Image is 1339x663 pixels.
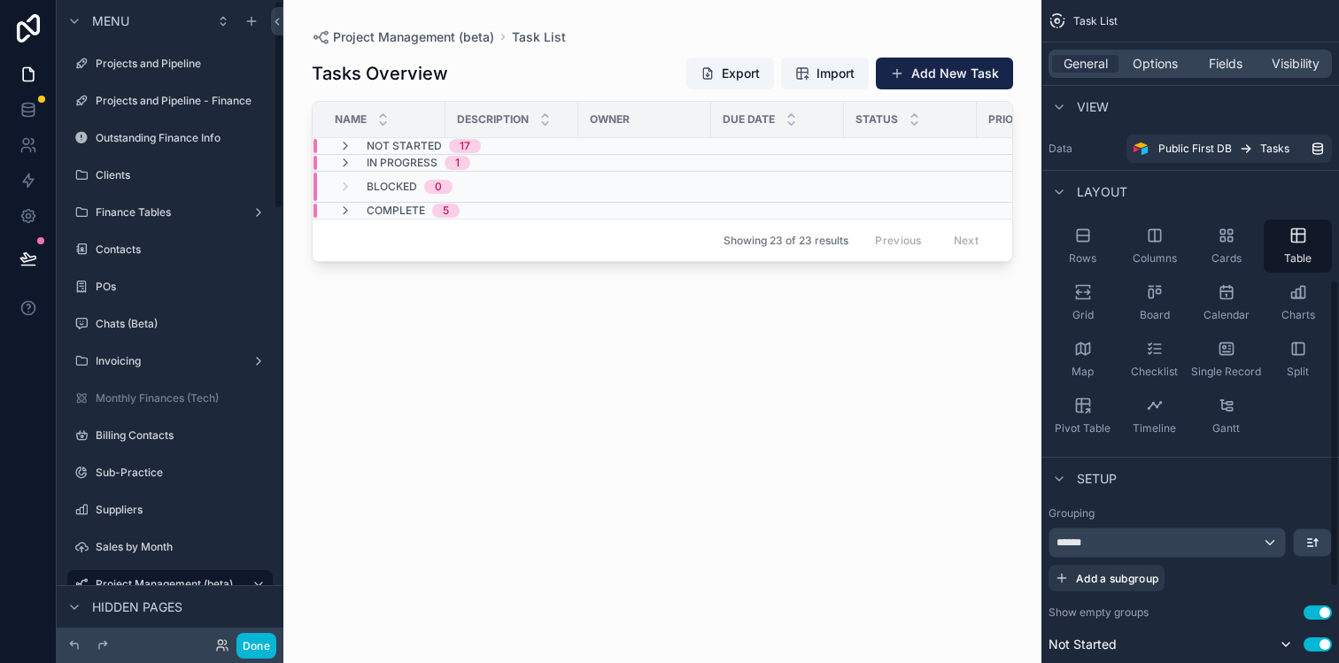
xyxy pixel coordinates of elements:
[96,354,244,368] label: Invoicing
[1133,421,1176,436] span: Timeline
[1212,421,1240,436] span: Gantt
[1049,605,1149,620] label: Show empty groups
[1072,308,1094,322] span: Grid
[67,384,273,412] a: Monthly Finances (Tech)
[1264,220,1332,273] button: Table
[781,58,869,89] button: Import
[1281,308,1315,322] span: Charts
[1192,333,1260,386] button: Single Record
[67,459,273,487] a: Sub-Practice
[67,124,273,152] a: Outstanding Finance Info
[367,156,437,170] span: In Progress
[1192,220,1260,273] button: Cards
[67,273,273,301] a: POs
[1209,55,1242,73] span: Fields
[96,466,269,480] label: Sub-Practice
[96,131,269,145] label: Outstanding Finance Info
[1140,308,1170,322] span: Board
[367,180,417,194] span: Blocked
[67,570,273,598] a: Project Management (beta)
[1272,55,1320,73] span: Visibility
[1076,572,1158,585] span: Add a subgroup
[1284,251,1312,266] span: Table
[1264,276,1332,329] button: Charts
[1049,276,1117,329] button: Grid
[724,234,848,248] span: Showing 23 of 23 results
[96,391,269,405] label: Monthly Finances (Tech)
[92,12,129,30] span: Menu
[1069,251,1096,266] span: Rows
[1133,251,1177,266] span: Columns
[1120,333,1188,386] button: Checklist
[96,317,269,331] label: Chats (Beta)
[67,421,273,450] a: Billing Contacts
[1120,220,1188,273] button: Columns
[1049,333,1117,386] button: Map
[1287,365,1309,379] span: Split
[590,112,630,127] span: Owner
[1077,470,1117,488] span: Setup
[1077,98,1109,116] span: View
[96,503,269,517] label: Suppliers
[1191,365,1261,379] span: Single Record
[1192,276,1260,329] button: Calendar
[876,58,1013,89] button: Add New Task
[96,168,269,182] label: Clients
[1211,251,1242,266] span: Cards
[96,428,269,443] label: Billing Contacts
[67,235,273,264] a: Contacts
[988,112,1038,127] span: Priority
[67,310,273,338] a: Chats (Beta)
[1055,421,1111,436] span: Pivot Table
[1064,55,1108,73] span: General
[1049,506,1095,520] label: Grouping
[855,112,898,127] span: Status
[67,50,273,78] a: Projects and Pipeline
[686,58,774,89] button: Export
[335,112,367,127] span: Name
[67,161,273,189] a: Clients
[67,198,273,227] a: Finance Tables
[1073,14,1118,28] span: Task List
[96,577,237,591] label: Project Management (beta)
[367,139,442,153] span: Not Started
[457,112,529,127] span: Description
[435,180,442,194] div: 0
[236,633,276,659] button: Done
[1134,142,1148,156] img: Airtable Logo
[817,65,855,82] span: Import
[1133,55,1178,73] span: Options
[92,598,182,616] span: Hidden pages
[367,204,425,218] span: Complete
[1264,333,1332,386] button: Split
[67,533,273,561] a: Sales by Month
[96,243,269,257] label: Contacts
[67,347,273,375] a: Invoicing
[1192,389,1260,443] button: Gantt
[96,280,269,294] label: POs
[312,61,448,86] h1: Tasks Overview
[443,204,449,218] div: 5
[96,57,269,71] label: Projects and Pipeline
[1049,389,1117,443] button: Pivot Table
[723,112,775,127] span: Due Date
[460,139,470,153] div: 17
[1126,135,1332,163] a: Public First DBTasks
[96,205,244,220] label: Finance Tables
[67,87,273,115] a: Projects and Pipeline - Finance
[67,496,273,524] a: Suppliers
[1072,365,1094,379] span: Map
[96,94,269,108] label: Projects and Pipeline - Finance
[1158,142,1232,156] span: Public First DB
[1120,389,1188,443] button: Timeline
[333,28,494,46] span: Project Management (beta)
[1260,142,1289,156] span: Tasks
[1077,183,1127,201] span: Layout
[455,156,460,170] div: 1
[1204,308,1250,322] span: Calendar
[512,28,566,46] a: Task List
[1049,220,1117,273] button: Rows
[96,540,269,554] label: Sales by Month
